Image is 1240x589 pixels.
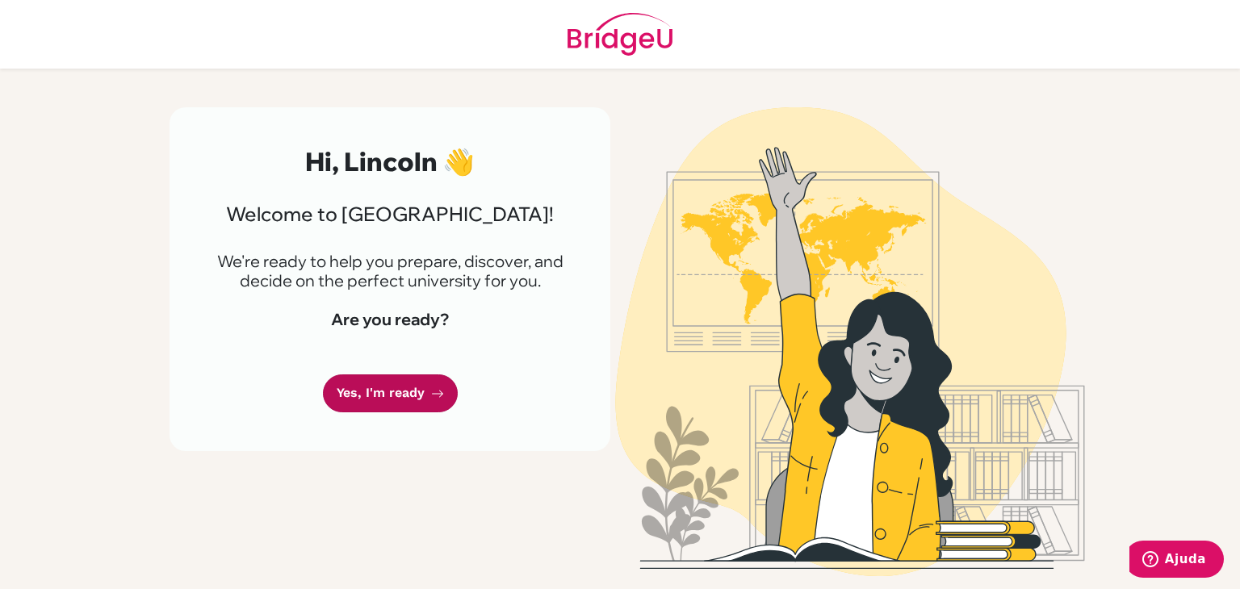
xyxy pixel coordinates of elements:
[208,252,572,290] p: We're ready to help you prepare, discover, and decide on the perfect university for you.
[208,146,572,177] h2: Hi, Lincoln 👋
[208,203,572,226] h3: Welcome to [GEOGRAPHIC_DATA]!
[208,310,572,329] h4: Are you ready?
[323,374,458,412] a: Yes, I'm ready
[1129,541,1224,581] iframe: Abre um widget para que você possa encontrar mais informações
